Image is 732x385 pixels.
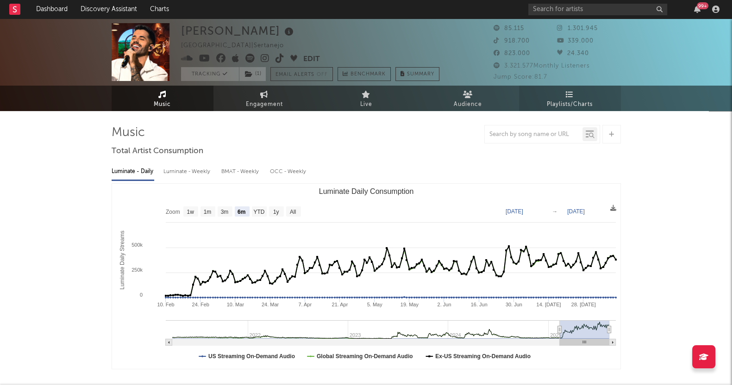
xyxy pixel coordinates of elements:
span: Benchmark [350,69,386,80]
span: Jump Score: 81.7 [494,74,547,80]
div: [PERSON_NAME] [181,23,296,38]
text: 2. Jun [437,302,451,307]
text: 28. [DATE] [571,302,595,307]
text: All [289,209,295,215]
a: Live [315,86,417,111]
text: 30. Jun [505,302,522,307]
span: ( 1 ) [239,67,266,81]
text: 24. Mar [261,302,279,307]
text: Luminate Daily Streams [119,230,125,289]
text: US Streaming On-Demand Audio [208,353,295,360]
text: 7. Apr [298,302,312,307]
span: 24.340 [557,50,589,56]
text: [DATE] [506,208,523,215]
text: 10. Mar [226,302,244,307]
a: Audience [417,86,519,111]
div: [GEOGRAPHIC_DATA] | Sertanejo [181,40,294,51]
text: 14. [DATE] [536,302,561,307]
text: Zoom [166,209,180,215]
text: 250k [131,267,143,273]
text: 6m [237,209,245,215]
text: 24. Feb [192,302,209,307]
em: Off [317,72,328,77]
div: 99 + [697,2,708,9]
button: (1) [239,67,266,81]
input: Search by song name or URL [485,131,582,138]
text: Global Streaming On-Demand Audio [316,353,413,360]
text: 10. Feb [157,302,174,307]
span: 85.115 [494,25,524,31]
text: 500k [131,242,143,248]
span: Music [154,99,171,110]
text: YTD [253,209,264,215]
text: Ex-US Streaming On-Demand Audio [435,353,531,360]
a: Music [112,86,213,111]
text: 19. May [400,302,419,307]
text: → [552,208,557,215]
span: 1.301.945 [557,25,598,31]
text: 0 [139,292,142,298]
text: 16. Jun [470,302,487,307]
text: 1y [273,209,279,215]
text: 1m [203,209,211,215]
button: 99+ [694,6,701,13]
span: 823.000 [494,50,530,56]
span: Total Artist Consumption [112,146,203,157]
a: Engagement [213,86,315,111]
span: Live [360,99,372,110]
span: Playlists/Charts [547,99,593,110]
span: Summary [407,72,434,77]
button: Summary [395,67,439,81]
text: 21. Apr [332,302,348,307]
span: 3.321.577 Monthly Listeners [494,63,590,69]
div: BMAT - Weekly [221,164,261,180]
button: Email AlertsOff [270,67,333,81]
text: 1w [187,209,194,215]
text: Luminate Daily Consumption [319,187,413,195]
text: [DATE] [567,208,585,215]
a: Playlists/Charts [519,86,621,111]
input: Search for artists [528,4,667,15]
div: Luminate - Weekly [163,164,212,180]
button: Tracking [181,67,239,81]
text: 3m [220,209,228,215]
span: 918.700 [494,38,530,44]
a: Benchmark [338,67,391,81]
text: 5. May [367,302,382,307]
button: Edit [303,54,320,65]
span: Audience [454,99,482,110]
span: 339.000 [557,38,594,44]
svg: Luminate Daily Consumption [112,184,620,369]
div: OCC - Weekly [270,164,307,180]
span: Engagement [246,99,283,110]
div: Luminate - Daily [112,164,154,180]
